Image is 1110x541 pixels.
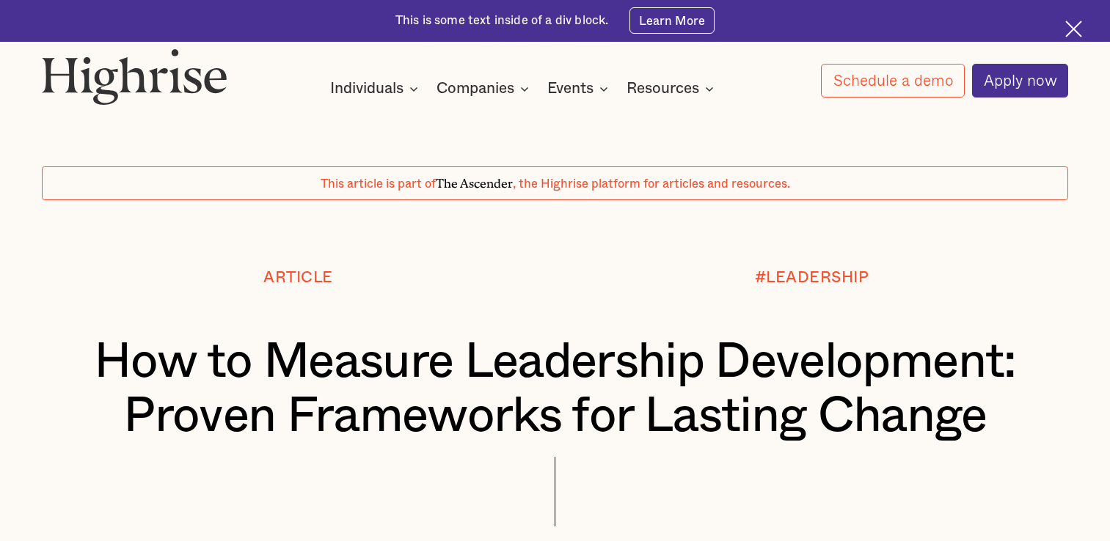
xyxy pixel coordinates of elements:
a: Apply now [972,64,1069,97]
img: Cross icon [1065,21,1082,37]
img: Highrise logo [42,48,227,104]
a: Learn More [629,7,715,34]
span: , the Highrise platform for articles and resources. [513,178,790,190]
div: Companies [437,80,514,97]
div: Article [263,269,333,286]
div: Individuals [330,80,423,97]
div: Events [547,80,613,97]
div: Events [547,80,594,97]
div: This is some text inside of a div block. [395,12,609,29]
span: The Ascender [436,174,513,188]
h1: How to Measure Leadership Development: Proven Frameworks for Lasting Change [84,335,1026,444]
div: Resources [627,80,699,97]
div: Individuals [330,80,404,97]
div: Resources [627,80,718,97]
div: Companies [437,80,533,97]
a: Schedule a demo [821,64,965,97]
span: This article is part of [321,178,436,190]
div: #LEADERSHIP [755,269,869,286]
